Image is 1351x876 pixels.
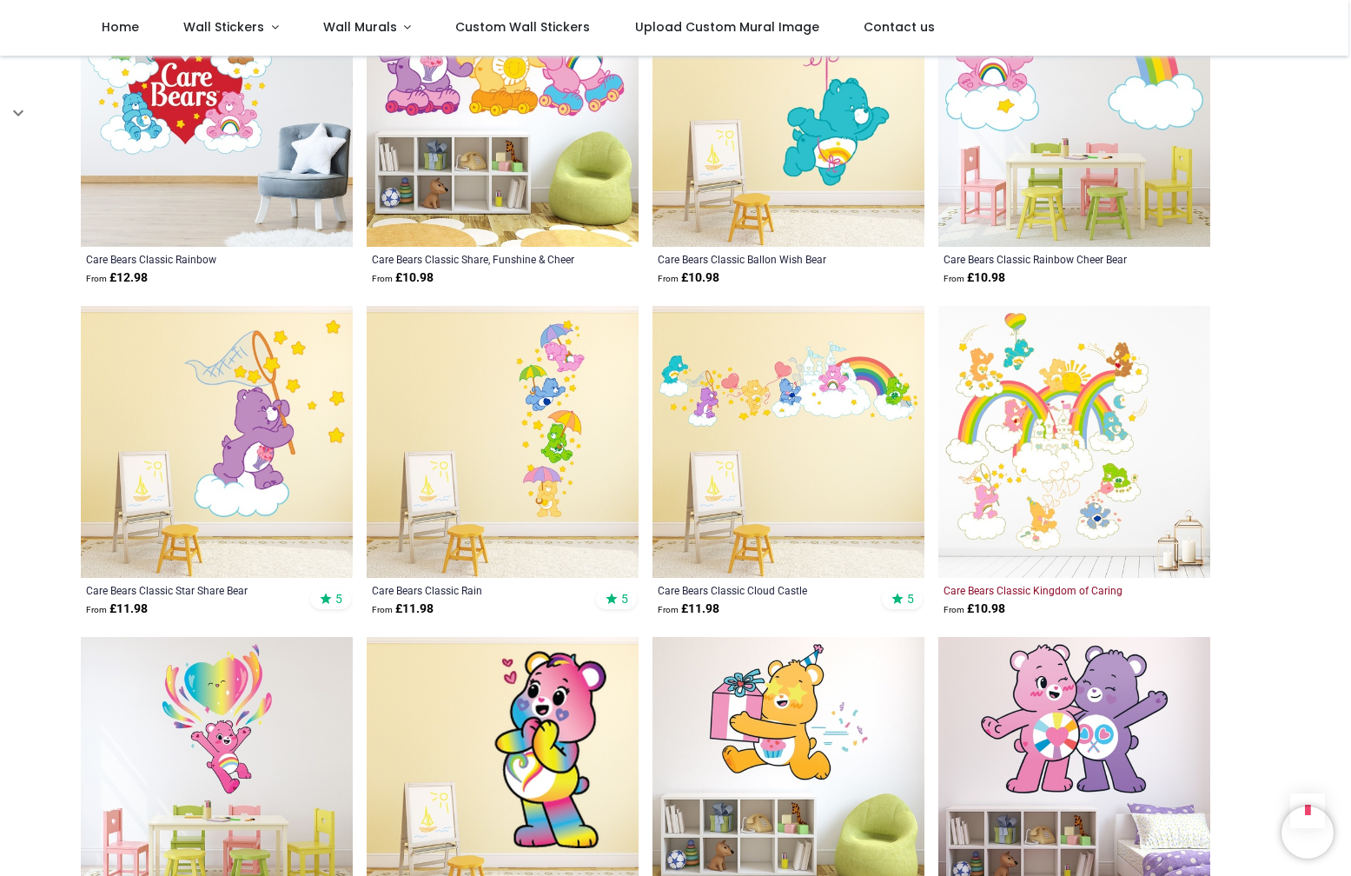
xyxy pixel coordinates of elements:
span: From [86,605,107,614]
img: Care Bears Classic Rain Wall Sticker [367,306,639,578]
span: 5 [335,591,342,607]
span: Custom Wall Stickers [455,18,590,36]
a: Care Bears Classic Share, Funshine & Cheer Bears [372,252,581,266]
strong: £ 11.98 [86,601,148,618]
strong: £ 10.98 [372,269,434,287]
img: Care Bears Classic Cloud Castle Wall Sticker [652,306,924,578]
a: Care Bears Classic Ballon Wish Bear [658,252,867,266]
a: Care Bears Classic Star Share Bear [86,583,295,597]
img: Care Bears Classic Kingdom of Caring Wall Sticker [938,306,1210,578]
strong: £ 10.98 [944,601,1005,618]
strong: £ 11.98 [372,601,434,618]
span: 5 [907,591,914,607]
span: From [944,605,964,614]
strong: £ 11.98 [658,601,719,618]
strong: £ 10.98 [944,269,1005,287]
a: Care Bears Classic Rainbow [86,252,295,266]
span: 5 [621,591,628,607]
a: Care Bears Classic Cloud Castle [658,583,867,597]
span: From [658,605,679,614]
span: Upload Custom Mural Image [635,18,819,36]
a: Care Bears Classic Kingdom of Caring [944,583,1153,597]
a: Care Bears Classic Rain [372,583,581,597]
a: Care Bears Classic Rainbow Cheer Bear [944,252,1153,266]
span: Contact us [864,18,935,36]
span: From [372,274,393,283]
span: Wall Murals [323,18,397,36]
strong: £ 12.98 [86,269,148,287]
span: From [658,274,679,283]
span: Home [102,18,139,36]
span: Wall Stickers [183,18,264,36]
span: From [86,274,107,283]
img: Care Bears Classic Star Share Bear Wall Sticker [81,306,353,578]
strong: £ 10.98 [658,269,719,287]
iframe: Brevo live chat [1281,806,1334,859]
span: From [372,605,393,614]
span: From [944,274,964,283]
